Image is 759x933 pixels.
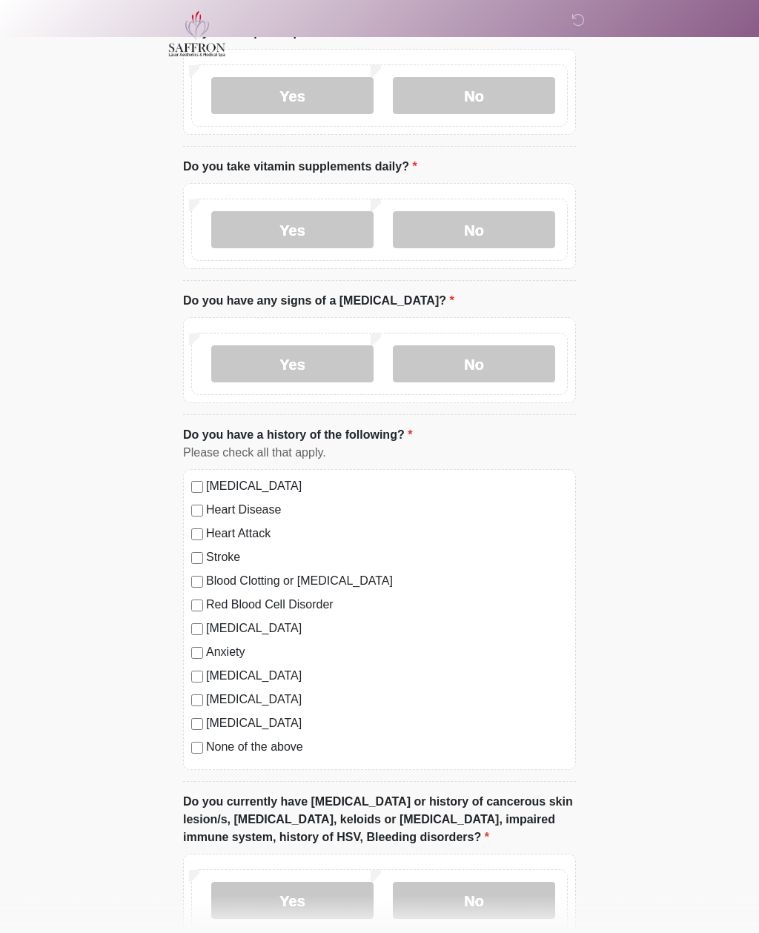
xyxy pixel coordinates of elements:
img: Saffron Laser Aesthetics and Medical Spa Logo [168,11,226,57]
input: [MEDICAL_DATA] [191,695,203,707]
input: [MEDICAL_DATA] [191,624,203,636]
label: Blood Clotting or [MEDICAL_DATA] [206,573,568,591]
label: [MEDICAL_DATA] [206,668,568,685]
label: No [393,883,555,920]
label: Anxiety [206,644,568,662]
label: Do you currently have [MEDICAL_DATA] or history of cancerous skin lesion/s, [MEDICAL_DATA], keloi... [183,794,576,847]
input: Heart Disease [191,505,203,517]
label: None of the above [206,739,568,757]
label: Stroke [206,549,568,567]
label: Red Blood Cell Disorder [206,597,568,614]
input: None of the above [191,743,203,754]
input: [MEDICAL_DATA] [191,671,203,683]
input: Anxiety [191,648,203,660]
input: [MEDICAL_DATA] [191,719,203,731]
div: Please check all that apply. [183,445,576,462]
label: Heart Attack [206,525,568,543]
label: Yes [211,346,374,383]
label: [MEDICAL_DATA] [206,620,568,638]
input: [MEDICAL_DATA] [191,482,203,494]
input: Blood Clotting or [MEDICAL_DATA] [191,577,203,588]
label: Yes [211,78,374,115]
label: Yes [211,883,374,920]
label: Heart Disease [206,502,568,519]
label: No [393,212,555,249]
label: Do you have any signs of a [MEDICAL_DATA]? [183,293,454,311]
label: [MEDICAL_DATA] [206,715,568,733]
input: Heart Attack [191,529,203,541]
label: [MEDICAL_DATA] [206,691,568,709]
label: Yes [211,212,374,249]
label: No [393,78,555,115]
input: Red Blood Cell Disorder [191,600,203,612]
label: [MEDICAL_DATA] [206,478,568,496]
label: Do you have a history of the following? [183,427,412,445]
label: No [393,346,555,383]
label: Do you take vitamin supplements daily? [183,159,417,176]
input: Stroke [191,553,203,565]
